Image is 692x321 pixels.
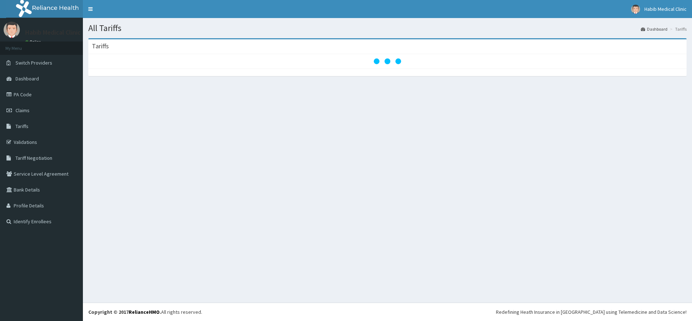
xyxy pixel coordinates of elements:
[15,75,39,82] span: Dashboard
[15,107,30,114] span: Claims
[83,303,692,321] footer: All rights reserved.
[4,22,20,38] img: User Image
[496,308,687,316] div: Redefining Heath Insurance in [GEOGRAPHIC_DATA] using Telemedicine and Data Science!
[88,309,161,315] strong: Copyright © 2017 .
[644,6,687,12] span: Habib Medical Clinic
[129,309,160,315] a: RelianceHMO
[15,123,28,129] span: Tariffs
[25,29,81,36] p: Habib Medical Clinic
[92,43,109,49] h3: Tariffs
[88,23,687,33] h1: All Tariffs
[25,39,43,44] a: Online
[373,47,402,76] svg: audio-loading
[668,26,687,32] li: Tariffs
[641,26,667,32] a: Dashboard
[15,60,52,66] span: Switch Providers
[631,5,640,14] img: User Image
[15,155,52,161] span: Tariff Negotiation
